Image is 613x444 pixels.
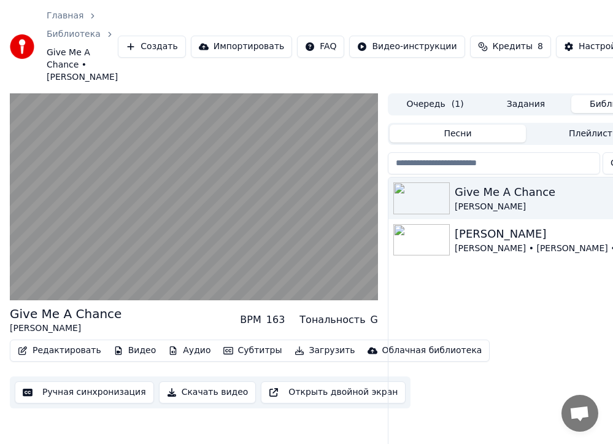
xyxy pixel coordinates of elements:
button: Создать [118,36,185,58]
button: Импортировать [191,36,293,58]
button: FAQ [297,36,344,58]
button: Редактировать [13,342,106,359]
button: Скачать видео [159,381,256,403]
button: Задания [480,95,571,113]
button: Песни [390,125,526,142]
button: Субтитры [218,342,287,359]
div: Открытый чат [561,395,598,432]
button: Очередь [390,95,480,113]
span: Give Me A Chance • [PERSON_NAME] [47,47,118,84]
button: Кредиты8 [470,36,551,58]
nav: breadcrumb [47,10,118,84]
div: Тональность [299,313,365,327]
button: Видео-инструкции [349,36,465,58]
div: Give Me A Chance [10,305,121,322]
button: Видео [109,342,161,359]
div: [PERSON_NAME] [10,322,121,335]
button: Аудио [163,342,215,359]
span: 8 [538,41,543,53]
span: ( 1 ) [452,98,464,111]
button: Открыть двойной экран [261,381,406,403]
div: Облачная библиотека [382,345,482,357]
button: Загрузить [290,342,360,359]
a: Библиотека [47,28,101,41]
div: 163 [266,313,285,327]
a: Главная [47,10,83,22]
div: BPM [240,313,261,327]
div: G [371,313,378,327]
span: Кредиты [493,41,533,53]
img: youka [10,34,34,59]
button: Ручная синхронизация [15,381,154,403]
